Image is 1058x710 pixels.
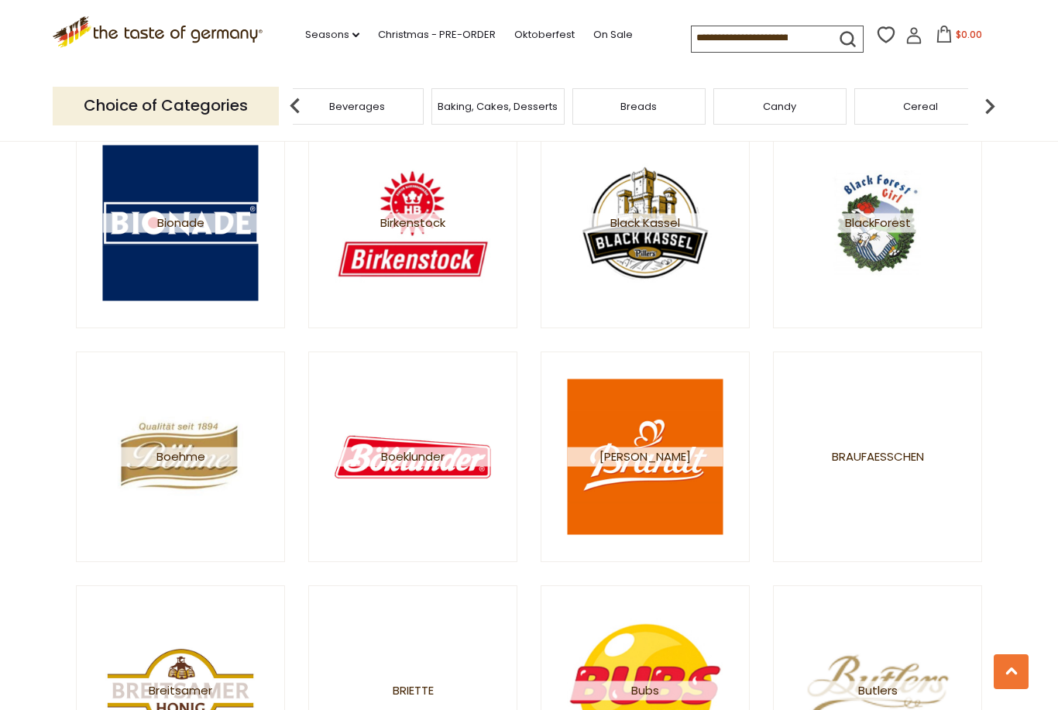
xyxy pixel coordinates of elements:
a: Beverages [329,101,385,112]
img: Boeklunder [335,379,491,534]
img: next arrow [974,91,1005,122]
img: Black Kassel [568,145,723,300]
a: Boehme [76,352,285,562]
a: Seasons [305,26,359,43]
span: Boehme [103,447,259,466]
span: Birkenstock [335,213,491,232]
span: Boeklunder [335,447,491,466]
span: Briette [393,681,434,700]
span: Black Kassel [568,213,723,232]
a: Cereal [903,101,938,112]
button: $0.00 [926,26,991,49]
a: Christmas - PRE-ORDER [378,26,496,43]
a: [PERSON_NAME] [541,352,750,562]
a: Boeklunder [308,352,517,562]
a: On Sale [593,26,633,43]
img: Brandt [568,379,723,534]
span: BlackForest [800,213,956,232]
span: Braufaesschen [832,447,924,466]
a: Candy [763,101,796,112]
span: $0.00 [956,28,982,41]
a: Bionade [76,118,285,328]
img: previous arrow [280,91,311,122]
a: Braufaesschen [773,352,982,562]
a: BlackForest [773,118,982,328]
a: Breads [620,101,657,112]
span: Bionade [103,213,259,232]
span: Butlers [800,681,956,700]
a: Black Kassel [541,118,750,328]
img: BlackForest [800,145,956,300]
span: Bubs [568,681,723,700]
a: Baking, Cakes, Desserts [438,101,558,112]
img: Boehme [103,379,259,534]
a: Birkenstock [308,118,517,328]
a: Oktoberfest [514,26,575,43]
img: Bionade [103,145,259,300]
img: Birkenstock [335,145,491,300]
p: Choice of Categories [53,87,279,125]
span: [PERSON_NAME] [568,447,723,466]
span: Breitsamer [103,681,259,700]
